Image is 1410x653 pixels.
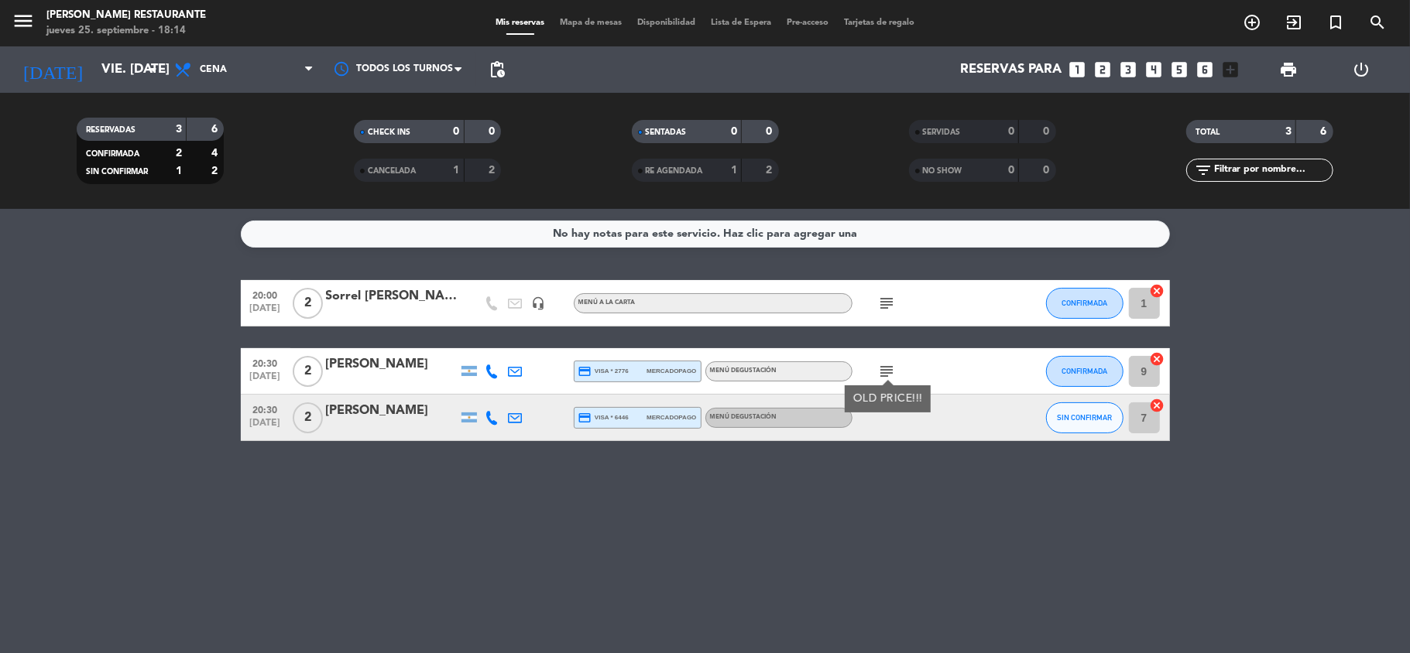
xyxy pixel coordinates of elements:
[532,296,546,310] i: headset_mic
[1196,60,1216,80] i: looks_6
[731,165,737,176] strong: 1
[246,303,285,321] span: [DATE]
[1046,402,1124,433] button: SIN CONFIRMAR
[1043,126,1052,137] strong: 0
[630,19,703,27] span: Disponibilidad
[454,126,460,137] strong: 0
[731,126,737,137] strong: 0
[578,411,629,425] span: visa * 6446
[578,364,592,378] i: credit_card
[144,60,163,79] i: arrow_drop_down
[211,148,221,159] strong: 4
[86,150,139,158] span: CONFIRMADA
[326,286,458,306] div: Sorrel [PERSON_NAME]
[766,126,775,137] strong: 0
[246,418,285,436] span: [DATE]
[710,368,777,374] span: MENÚ DEGUSTACIÓN
[923,128,961,136] span: SERVIDAS
[246,354,285,371] span: 20:30
[200,64,227,75] span: Cena
[12,9,35,38] button: menu
[578,411,592,425] i: credit_card
[1046,288,1124,319] button: CONFIRMADA
[1213,162,1333,179] input: Filtrar por nombre...
[246,285,285,303] span: 20:00
[1279,60,1298,79] span: print
[293,402,323,433] span: 2
[553,225,857,243] div: No hay notas para este servicio. Haz clic para agregar una
[1221,60,1241,80] i: add_box
[489,165,498,176] strong: 2
[1150,283,1165,299] i: cancel
[1194,161,1213,179] i: filter_list
[1062,367,1107,375] span: CONFIRMADA
[488,19,552,27] span: Mis reservas
[1043,165,1052,176] strong: 0
[1093,60,1113,80] i: looks_two
[246,371,285,389] span: [DATE]
[1353,60,1371,79] i: power_settings_new
[578,364,629,378] span: visa * 2776
[46,23,206,39] div: jueves 25. septiembre - 18:14
[703,19,779,27] span: Lista de Espera
[1285,13,1303,32] i: exit_to_app
[293,288,323,319] span: 2
[1008,126,1014,137] strong: 0
[176,166,182,176] strong: 1
[878,294,897,313] i: subject
[1320,126,1329,137] strong: 6
[86,126,136,134] span: RESERVADAS
[1062,299,1107,307] span: CONFIRMADA
[1144,60,1165,80] i: looks_4
[878,362,897,381] i: subject
[1046,356,1124,387] button: CONFIRMADA
[211,166,221,176] strong: 2
[1326,13,1345,32] i: turned_in_not
[326,354,458,374] div: [PERSON_NAME]
[1119,60,1139,80] i: looks_3
[326,401,458,421] div: [PERSON_NAME]
[176,124,182,135] strong: 3
[489,126,498,137] strong: 0
[1243,13,1261,32] i: add_circle_outline
[923,167,962,175] span: NO SHOW
[46,8,206,23] div: [PERSON_NAME] Restaurante
[368,128,410,136] span: CHECK INS
[12,53,94,87] i: [DATE]
[552,19,630,27] span: Mapa de mesas
[646,128,687,136] span: SENTADAS
[646,167,703,175] span: RE AGENDADA
[293,356,323,387] span: 2
[1325,46,1398,93] div: LOG OUT
[647,412,696,422] span: mercadopago
[488,60,506,79] span: pending_actions
[853,391,922,407] div: OLD PRICE!!!
[1150,351,1165,367] i: cancel
[246,400,285,418] span: 20:30
[578,299,636,306] span: MENÚ A LA CARTA
[1196,128,1220,136] span: TOTAL
[176,148,182,159] strong: 2
[12,9,35,32] i: menu
[211,124,221,135] strong: 6
[1150,398,1165,413] i: cancel
[1057,413,1112,422] span: SIN CONFIRMAR
[86,168,148,176] span: SIN CONFIRMAR
[1170,60,1190,80] i: looks_5
[766,165,775,176] strong: 2
[368,167,416,175] span: CANCELADA
[836,19,922,27] span: Tarjetas de regalo
[779,19,836,27] span: Pre-acceso
[710,414,777,420] span: MENÚ DEGUSTACIÓN
[1285,126,1292,137] strong: 3
[1008,165,1014,176] strong: 0
[647,366,696,376] span: mercadopago
[961,63,1062,77] span: Reservas para
[1068,60,1088,80] i: looks_one
[454,165,460,176] strong: 1
[1368,13,1387,32] i: search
